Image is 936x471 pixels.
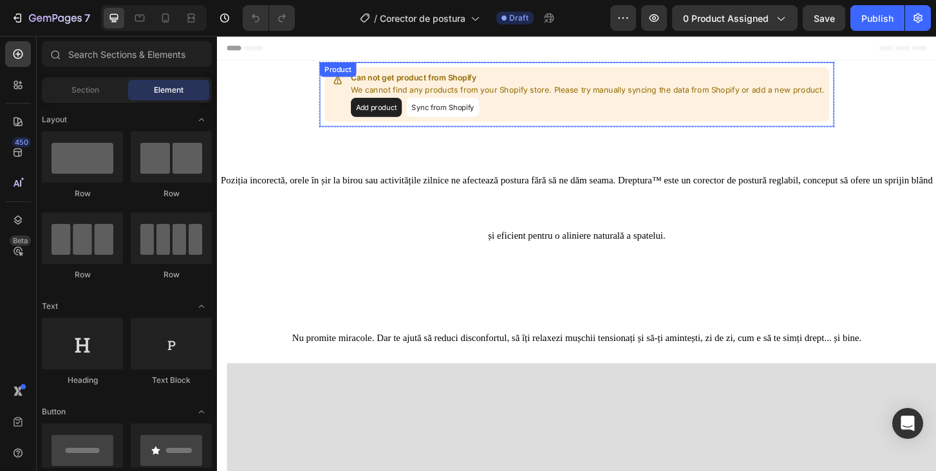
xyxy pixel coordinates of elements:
span: Toggle open [191,296,212,317]
input: Search Sections & Elements [42,41,212,67]
span: Text [42,300,58,312]
div: 450 [12,137,31,147]
div: Open Intercom Messenger [892,408,923,439]
span: Element [154,84,183,96]
div: Row [131,269,212,281]
span: 0 product assigned [683,12,769,25]
button: 0 product assigned [672,5,798,31]
div: Publish [861,12,894,25]
div: Undo/Redo [243,5,295,31]
span: Save [814,13,835,24]
div: Row [42,188,123,199]
iframe: Design area [217,36,936,471]
span: Draft [509,12,529,24]
span: Poziția incorectă, orele în șir la birou sau activitățile zilnice ne afectează postura fără să ne... [4,149,769,219]
span: / [374,12,377,25]
span: Nu promite miracole. Dar te ajută să reduci disconfortul, să îți relaxezi mușchii tensionați și s... [80,319,692,329]
div: Row [131,188,212,199]
button: Publish [850,5,904,31]
div: Beta [10,235,31,246]
div: Row [42,269,123,281]
button: 7 [5,5,96,31]
div: Text Block [131,374,212,386]
button: Save [803,5,845,31]
p: 7 [84,10,90,26]
span: Button [42,406,66,418]
span: Corector de postura [380,12,465,25]
span: Toggle open [191,402,212,422]
span: Toggle open [191,109,212,130]
span: Section [71,84,99,96]
div: Heading [42,374,123,386]
span: Layout [42,114,67,125]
